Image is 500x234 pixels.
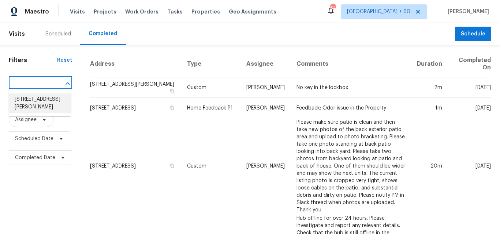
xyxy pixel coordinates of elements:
[411,118,448,214] td: 20m
[461,30,485,39] span: Schedule
[291,77,411,98] td: No key in the lockbox
[191,8,220,15] span: Properties
[291,98,411,118] td: Feedback: Odor issue in the Property
[229,8,276,15] span: Geo Assignments
[169,104,175,111] button: Copy Address
[63,78,73,89] button: Close
[167,9,183,14] span: Tasks
[448,77,491,98] td: [DATE]
[330,4,335,12] div: 642
[240,51,291,77] th: Assignee
[57,57,72,64] div: Reset
[455,27,491,42] button: Schedule
[9,93,71,113] li: [STREET_ADDRESS][PERSON_NAME]
[411,51,448,77] th: Duration
[70,8,85,15] span: Visits
[181,98,240,118] td: Home Feedback P1
[411,98,448,118] td: 1m
[240,77,291,98] td: [PERSON_NAME]
[181,77,240,98] td: Custom
[15,154,55,161] span: Completed Date
[291,51,411,77] th: Comments
[94,8,116,15] span: Projects
[9,26,25,42] span: Visits
[125,8,158,15] span: Work Orders
[9,78,52,89] input: Search for an address...
[411,77,448,98] td: 2m
[448,98,491,118] td: [DATE]
[181,51,240,77] th: Type
[181,118,240,214] td: Custom
[445,8,489,15] span: [PERSON_NAME]
[291,118,411,214] td: Please make sure patio is clean and then take new photos of the back exterior patio area and uplo...
[169,88,175,95] button: Copy Address
[169,162,175,169] button: Copy Address
[45,30,71,38] div: Scheduled
[448,51,491,77] th: Completed On
[15,135,53,142] span: Scheduled Date
[89,30,117,37] div: Completed
[15,116,37,123] span: Assignee
[448,118,491,214] td: [DATE]
[90,77,181,98] td: [STREET_ADDRESS][PERSON_NAME]
[9,57,57,64] h1: Filters
[90,51,181,77] th: Address
[90,98,181,118] td: [STREET_ADDRESS]
[347,8,410,15] span: [GEOGRAPHIC_DATA] + 60
[240,118,291,214] td: [PERSON_NAME]
[90,118,181,214] td: [STREET_ADDRESS]
[240,98,291,118] td: [PERSON_NAME]
[25,8,49,15] span: Maestro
